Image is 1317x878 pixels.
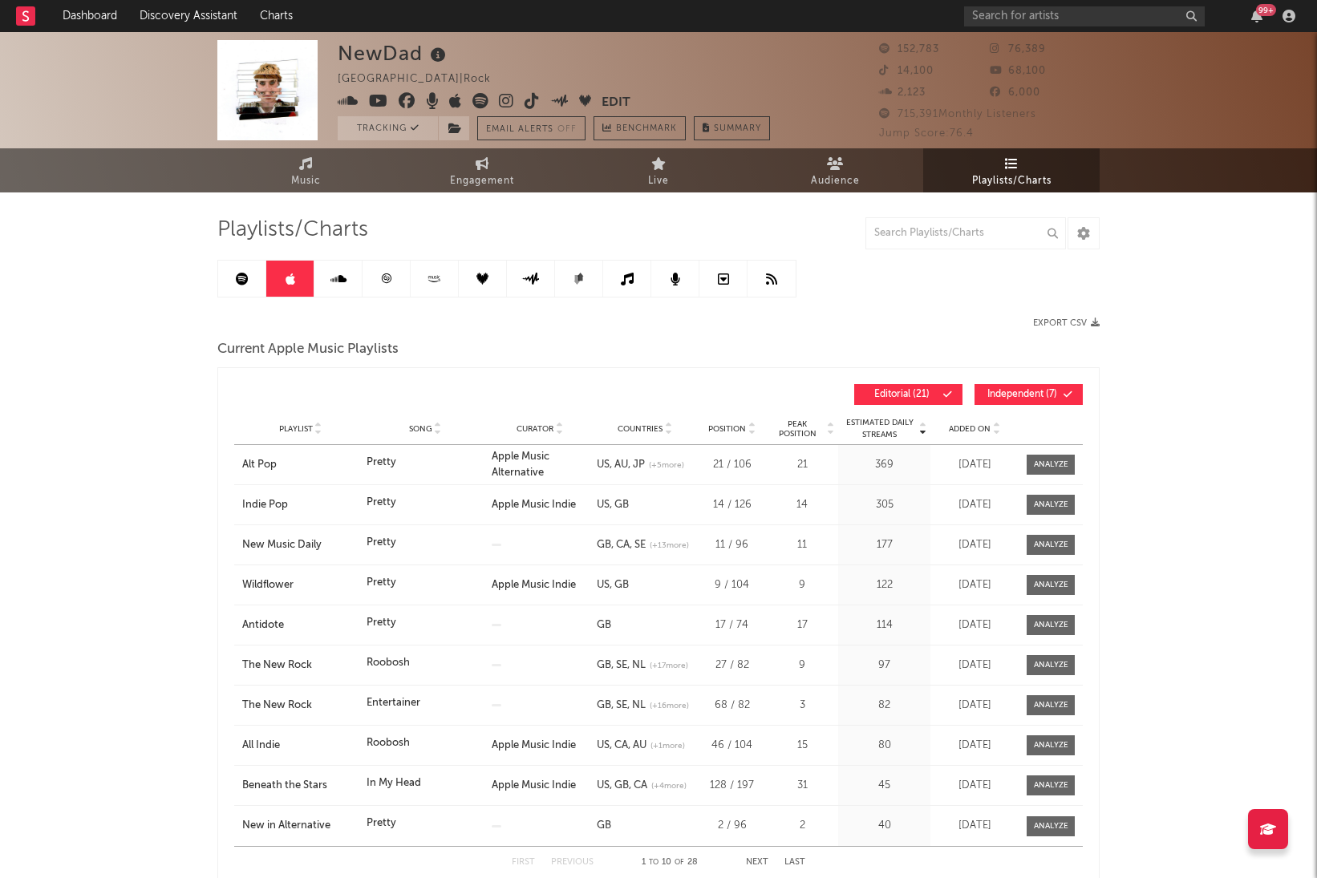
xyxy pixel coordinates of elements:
button: Tracking [338,116,438,140]
a: Antidote [242,617,359,633]
em: Off [557,125,577,134]
div: Pretty [367,575,396,591]
div: 45 [842,778,926,794]
span: Position [708,424,746,434]
div: 369 [842,457,926,473]
div: Pretty [367,615,396,631]
span: Summary [714,124,761,133]
span: Audience [811,172,860,191]
div: [GEOGRAPHIC_DATA] | Rock [338,70,509,89]
span: Engagement [450,172,514,191]
a: US [597,459,610,470]
a: US [597,740,610,751]
a: SE [611,700,627,710]
div: 99 + [1256,4,1276,16]
input: Search for artists [964,6,1205,26]
span: (+ 1 more) [650,740,685,752]
a: New in Alternative [242,818,359,834]
a: The New Rock [242,698,359,714]
span: Editorial ( 21 ) [865,390,938,399]
a: SE [630,540,646,550]
span: Peak Position [770,419,825,439]
div: 68 / 82 [702,698,762,714]
div: 122 [842,577,926,593]
a: GB [597,820,611,831]
button: Editorial(21) [854,384,962,405]
span: 76,389 [990,44,1046,55]
div: Pretty [367,495,396,511]
div: 128 / 197 [702,778,762,794]
a: US [597,580,610,590]
span: of [675,859,684,866]
span: Countries [618,424,663,434]
div: 40 [842,818,926,834]
span: 68,100 [990,66,1046,76]
div: [DATE] [934,457,1015,473]
div: 97 [842,657,926,674]
div: 1 10 28 [626,853,714,872]
a: Music [217,148,394,192]
div: [DATE] [934,738,1015,754]
div: [DATE] [934,778,1015,794]
span: (+ 13 more) [650,540,689,552]
button: Edit [602,93,630,113]
div: Pretty [367,815,396,831]
div: 21 / 106 [702,457,762,473]
a: Apple Music Alternative [492,451,549,478]
a: New Music Daily [242,537,359,553]
a: GB [597,660,611,670]
a: GB [610,500,629,510]
div: [DATE] [934,657,1015,674]
div: [DATE] [934,537,1015,553]
a: GB [610,780,629,791]
a: Apple Music Indie [492,500,576,510]
div: 2 / 96 [702,818,762,834]
span: Current Apple Music Playlists [217,340,399,359]
div: 31 [770,778,834,794]
div: 15 [770,738,834,754]
div: 80 [842,738,926,754]
button: Summary [694,116,770,140]
div: 2 [770,818,834,834]
a: US [597,500,610,510]
a: Engagement [394,148,570,192]
a: Playlists/Charts [923,148,1100,192]
span: (+ 16 more) [650,700,689,712]
span: Playlists/Charts [217,221,368,240]
strong: Apple Music Indie [492,780,576,791]
div: 3 [770,698,834,714]
a: GB [597,540,611,550]
span: 152,783 [879,44,939,55]
a: CA [610,740,628,751]
a: Apple Music Indie [492,580,576,590]
div: 46 / 104 [702,738,762,754]
a: NL [627,700,646,710]
a: NL [627,660,646,670]
span: Added On [949,424,991,434]
span: 6,000 [990,87,1040,98]
div: The New Rock [242,657,359,674]
span: (+ 4 more) [651,780,687,792]
input: Search Playlists/Charts [865,217,1066,249]
span: Estimated Daily Streams [842,417,917,441]
a: Benchmark [594,116,686,140]
span: (+ 17 more) [650,660,688,672]
div: 177 [842,537,926,553]
a: Alt Pop [242,457,359,473]
a: Apple Music Indie [492,740,576,751]
span: Playlist [279,424,313,434]
div: [DATE] [934,497,1015,513]
div: 114 [842,617,926,633]
span: Song [409,424,432,434]
button: Independent(7) [975,384,1083,405]
a: Wildflower [242,577,359,593]
div: 11 / 96 [702,537,762,553]
a: US [597,780,610,791]
div: 11 [770,537,834,553]
a: Indie Pop [242,497,359,513]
